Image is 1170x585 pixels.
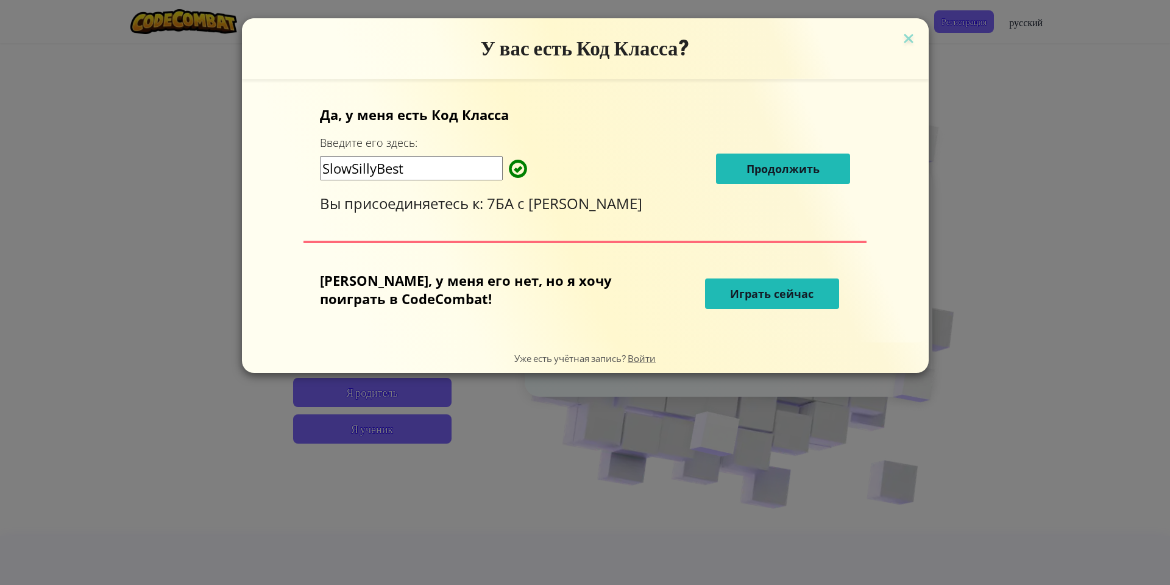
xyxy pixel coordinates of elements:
button: Играть сейчас [705,278,839,309]
span: Вы присоединяетесь к: [320,193,487,213]
span: Играть сейчас [730,286,814,301]
span: Уже есть учётная запись? [514,352,628,364]
span: с [517,193,528,213]
p: [PERSON_NAME], у меня его нет, но я хочу поиграть в CodeCombat! [320,271,633,308]
a: Войти [628,352,656,364]
span: У вас есть Код Класса? [480,36,689,60]
p: Да, у меня есть Код Класса [320,105,850,124]
img: close icon [901,30,916,49]
label: Введите его здесь: [320,135,417,151]
span: 7БА [487,193,517,213]
button: Продолжить [716,154,850,184]
span: Продолжить [746,161,820,176]
span: [PERSON_NAME] [528,193,642,213]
